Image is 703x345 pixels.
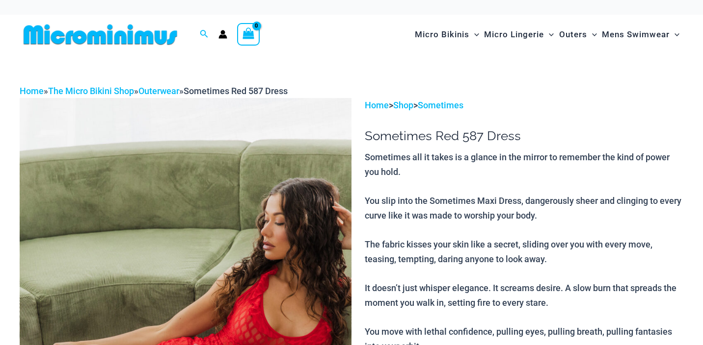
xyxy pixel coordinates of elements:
[237,23,260,46] a: View Shopping Cart, empty
[469,22,479,47] span: Menu Toggle
[20,86,288,96] span: » » »
[482,20,556,49] a: Micro LingerieMenu ToggleMenu Toggle
[218,30,227,39] a: Account icon link
[411,18,683,51] nav: Site Navigation
[415,22,469,47] span: Micro Bikinis
[412,20,482,49] a: Micro BikinisMenu ToggleMenu Toggle
[670,22,679,47] span: Menu Toggle
[365,100,389,110] a: Home
[365,98,683,113] p: > >
[200,28,209,41] a: Search icon link
[484,22,544,47] span: Micro Lingerie
[20,24,181,46] img: MM SHOP LOGO FLAT
[184,86,288,96] span: Sometimes Red 587 Dress
[559,22,587,47] span: Outers
[602,22,670,47] span: Mens Swimwear
[48,86,134,96] a: The Micro Bikini Shop
[393,100,413,110] a: Shop
[418,100,463,110] a: Sometimes
[599,20,682,49] a: Mens SwimwearMenu ToggleMenu Toggle
[544,22,554,47] span: Menu Toggle
[587,22,597,47] span: Menu Toggle
[365,128,683,144] h1: Sometimes Red 587 Dress
[138,86,179,96] a: Outerwear
[20,86,44,96] a: Home
[557,20,599,49] a: OutersMenu ToggleMenu Toggle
